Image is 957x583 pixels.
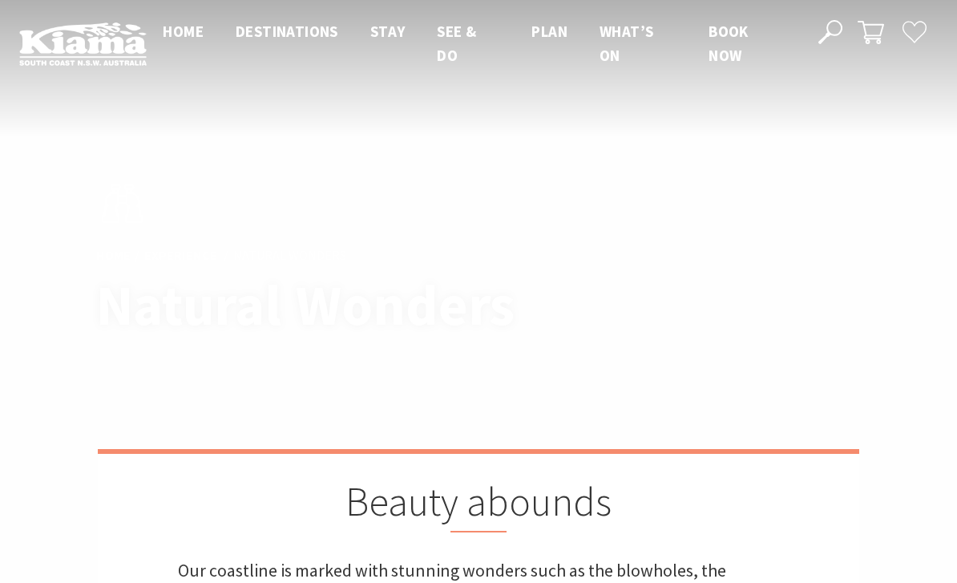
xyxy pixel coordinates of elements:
[144,247,217,265] a: Experience
[437,22,476,65] span: See & Do
[147,19,800,68] nav: Main Menu
[531,22,567,41] span: Plan
[600,22,653,65] span: What’s On
[96,247,131,265] a: Home
[233,245,346,266] li: Natural Wonders
[96,274,549,336] h1: Natural Wonders
[178,478,779,532] h2: Beauty abounds
[163,22,204,41] span: Home
[19,22,147,66] img: Kiama Logo
[370,22,406,41] span: Stay
[709,22,749,65] span: Book now
[236,22,338,41] span: Destinations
